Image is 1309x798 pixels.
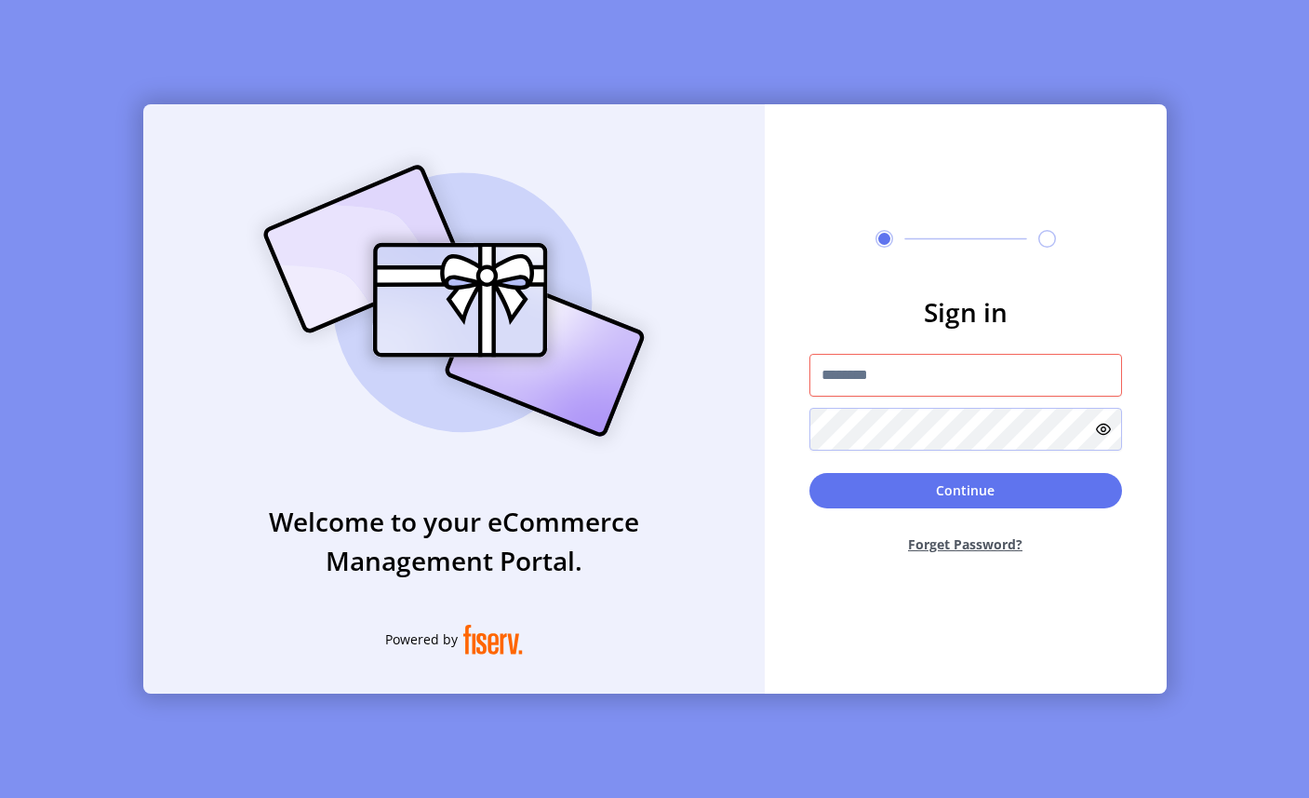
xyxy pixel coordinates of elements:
[809,292,1122,331] h3: Sign in
[143,502,765,580] h3: Welcome to your eCommerce Management Portal.
[235,144,673,457] img: card_Illustration.svg
[385,629,458,649] span: Powered by
[809,473,1122,508] button: Continue
[809,520,1122,569] button: Forget Password?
